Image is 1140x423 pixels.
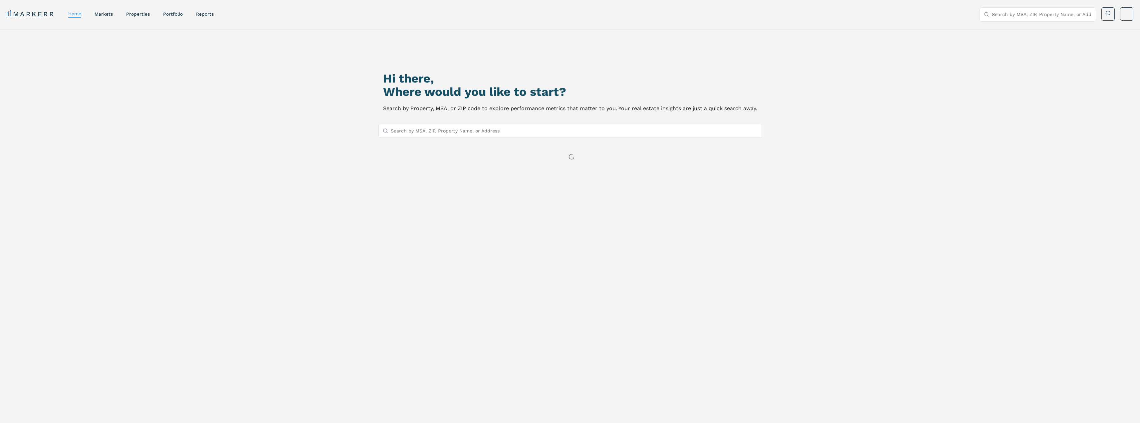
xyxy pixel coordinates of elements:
a: properties [126,11,150,17]
p: Search by Property, MSA, or ZIP code to explore performance metrics that matter to you. Your real... [383,104,757,113]
h2: Where would you like to start? [383,85,757,99]
a: markets [95,11,113,17]
a: MARKERR [7,9,55,19]
a: Portfolio [163,11,183,17]
h1: Hi there, [383,72,757,85]
a: home [68,11,81,16]
input: Search by MSA, ZIP, Property Name, or Address [391,124,758,137]
a: reports [196,11,214,17]
input: Search by MSA, ZIP, Property Name, or Address [992,8,1092,21]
